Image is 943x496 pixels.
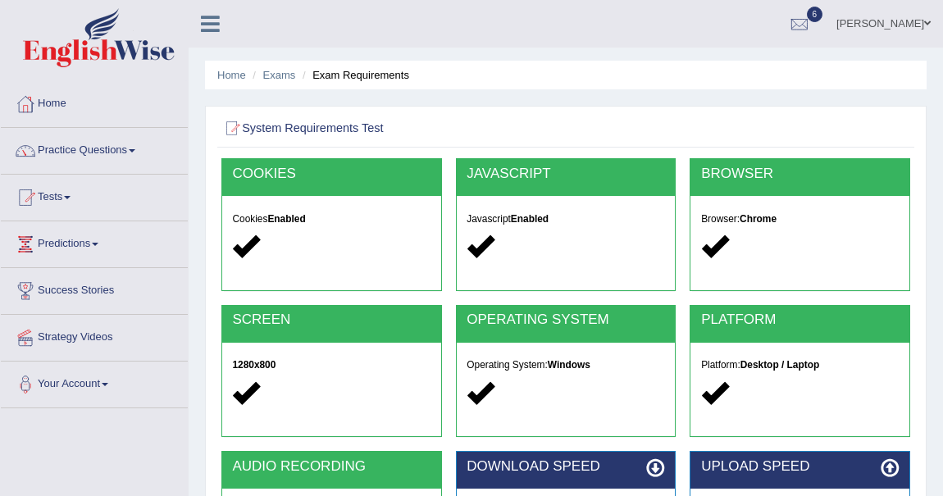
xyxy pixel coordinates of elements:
a: Practice Questions [1,128,188,169]
h5: Platform: [701,360,899,371]
h2: BROWSER [701,166,899,182]
h5: Javascript [467,214,664,225]
h2: JAVASCRIPT [467,166,664,182]
a: Predictions [1,221,188,262]
strong: Enabled [267,213,305,225]
h5: Cookies [232,214,430,225]
h2: COOKIES [232,166,430,182]
strong: Enabled [511,213,549,225]
strong: Chrome [740,213,777,225]
strong: Windows [548,359,590,371]
span: 6 [807,7,823,22]
strong: 1280x800 [232,359,276,371]
a: Success Stories [1,268,188,309]
h2: AUDIO RECORDING [232,459,430,475]
a: Exams [263,69,296,81]
strong: Desktop / Laptop [740,359,819,371]
h2: DOWNLOAD SPEED [467,459,664,475]
h2: SCREEN [232,312,430,328]
h2: System Requirements Test [221,118,649,139]
h2: OPERATING SYSTEM [467,312,664,328]
a: Home [1,81,188,122]
h2: UPLOAD SPEED [701,459,899,475]
li: Exam Requirements [298,67,409,83]
a: Home [217,69,246,81]
a: Tests [1,175,188,216]
a: Your Account [1,362,188,403]
h5: Operating System: [467,360,664,371]
h5: Browser: [701,214,899,225]
a: Strategy Videos [1,315,188,356]
h2: PLATFORM [701,312,899,328]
